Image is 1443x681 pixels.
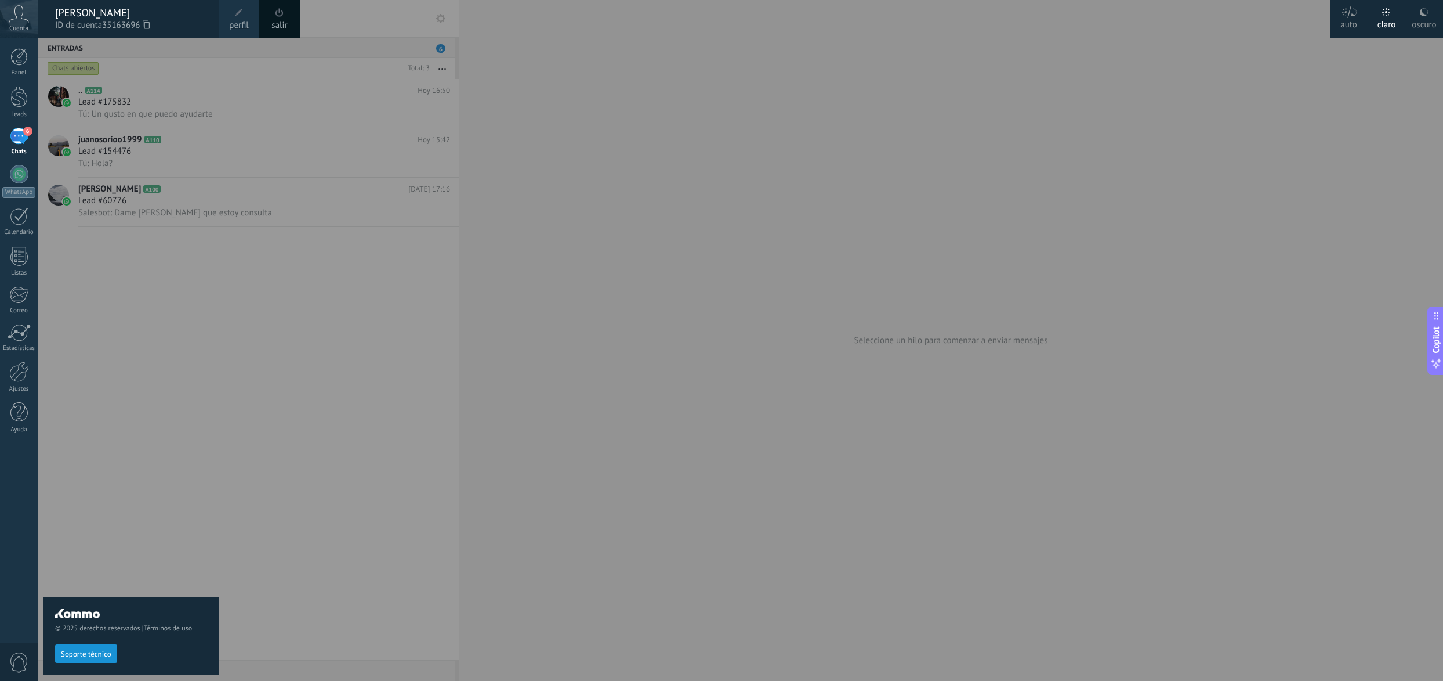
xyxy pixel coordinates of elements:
div: Panel [2,69,36,77]
div: Chats [2,148,36,156]
div: Estadísticas [2,345,36,352]
span: Cuenta [9,25,28,33]
div: [PERSON_NAME] [55,6,207,19]
span: perfil [229,19,248,32]
div: Listas [2,269,36,277]
div: WhatsApp [2,187,35,198]
div: Ayuda [2,426,36,434]
span: 6 [23,127,32,136]
div: Leads [2,111,36,118]
a: Términos de uso [144,624,192,633]
div: Correo [2,307,36,315]
div: auto [1340,8,1357,38]
div: Ajustes [2,385,36,393]
button: Soporte técnico [55,644,117,663]
div: Calendario [2,229,36,236]
a: salir [271,19,287,32]
div: oscuro [1412,8,1436,38]
div: claro [1377,8,1396,38]
span: Copilot [1430,326,1442,353]
span: © 2025 derechos reservados | [55,624,207,633]
a: Soporte técnico [55,649,117,658]
span: Soporte técnico [61,650,111,658]
span: ID de cuenta [55,19,207,32]
span: 35163696 [102,19,150,32]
